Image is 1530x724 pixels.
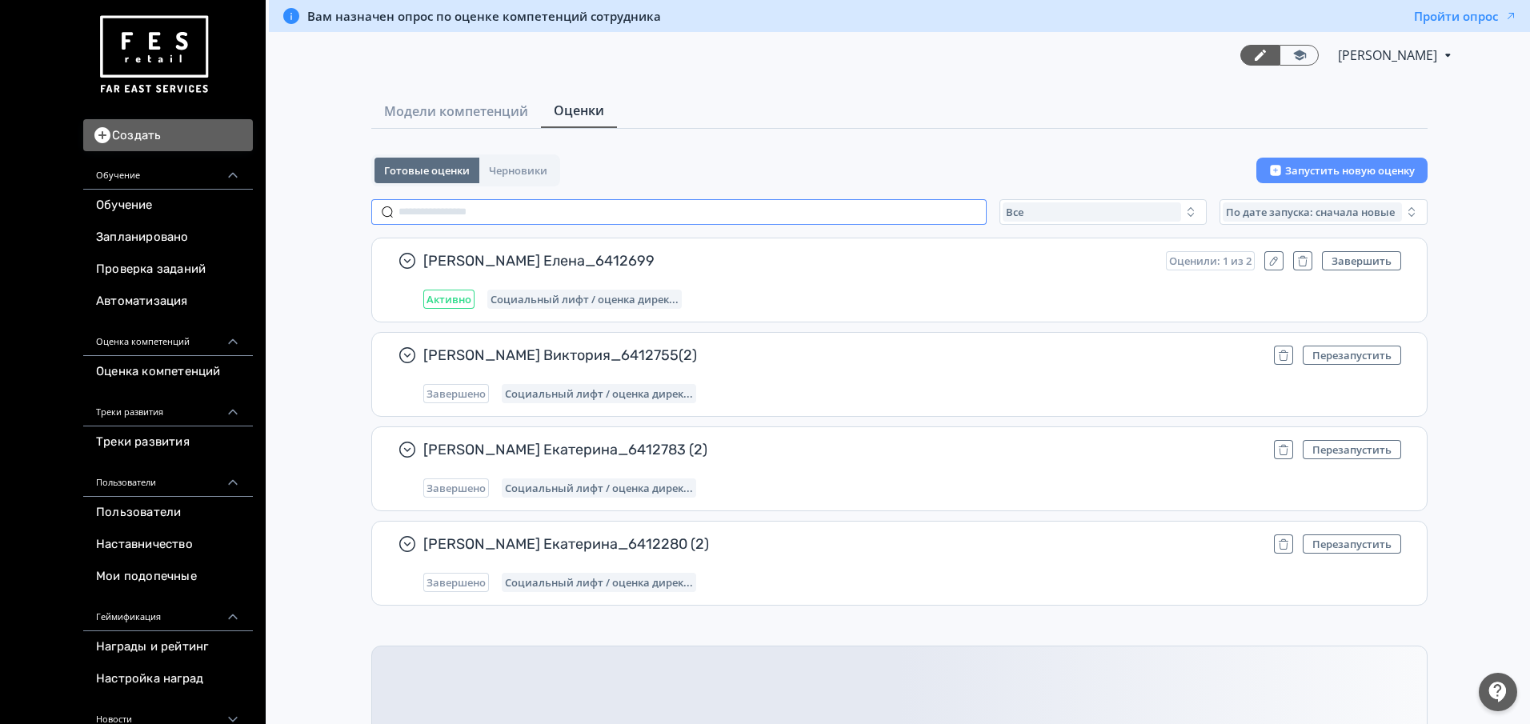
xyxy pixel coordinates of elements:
button: Перезапустить [1303,346,1401,365]
div: Пользователи [83,458,253,497]
span: Готовые оценки [384,164,470,177]
span: Все [1006,206,1023,218]
span: Завершено [427,576,486,589]
span: Активно [427,293,471,306]
img: https://files.teachbase.ru/system/account/57463/logo/medium-936fc5084dd2c598f50a98b9cbe0469a.png [96,10,211,100]
a: Наставничество [83,529,253,561]
span: Социальный лифт / оценка директора магазина [505,482,693,494]
span: Завершено [427,482,486,494]
button: Создать [83,119,253,151]
span: [PERSON_NAME] Виктория_6412755(2) [423,346,1261,365]
span: Оценили: 1 из 2 [1169,254,1252,267]
div: Треки развития [83,388,253,426]
span: Вам назначен опрос по оценке компетенций сотрудника [307,8,661,24]
span: Завершено [427,387,486,400]
span: Светлана Илюхина [1338,46,1440,65]
button: Запустить новую оценку [1256,158,1428,183]
span: Социальный лифт / оценка директора магазина [491,293,679,306]
a: Переключиться в режим ученика [1280,45,1319,66]
button: Пройти опрос [1414,8,1517,24]
span: [PERSON_NAME] Елена_6412699 [423,251,1153,270]
a: Мои подопечные [83,561,253,593]
a: Автоматизация [83,286,253,318]
button: Все [999,199,1208,225]
button: Черновики [479,158,557,183]
a: Треки развития [83,426,253,458]
a: Запланировано [83,222,253,254]
a: Оценка компетенций [83,356,253,388]
div: Оценка компетенций [83,318,253,356]
span: Оценки [554,101,604,120]
span: Черновики [489,164,547,177]
a: Проверка заданий [83,254,253,286]
span: [PERSON_NAME] Екатерина_6412280 (2) [423,534,1261,554]
span: Модели компетенций [384,102,528,121]
a: Награды и рейтинг [83,631,253,663]
a: Обучение [83,190,253,222]
span: [PERSON_NAME] Екатерина_6412783 (2) [423,440,1261,459]
span: Социальный лифт / оценка директора магазина [505,387,693,400]
button: Перезапустить [1303,440,1401,459]
button: Готовые оценки [374,158,479,183]
button: По дате запуска: сначала новые [1220,199,1428,225]
a: Настройка наград [83,663,253,695]
button: Завершить [1322,251,1401,270]
span: По дате запуска: сначала новые [1226,206,1395,218]
div: Обучение [83,151,253,190]
a: Пользователи [83,497,253,529]
button: Перезапустить [1303,534,1401,554]
div: Геймификация [83,593,253,631]
span: Социальный лифт / оценка директора магазина [505,576,693,589]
